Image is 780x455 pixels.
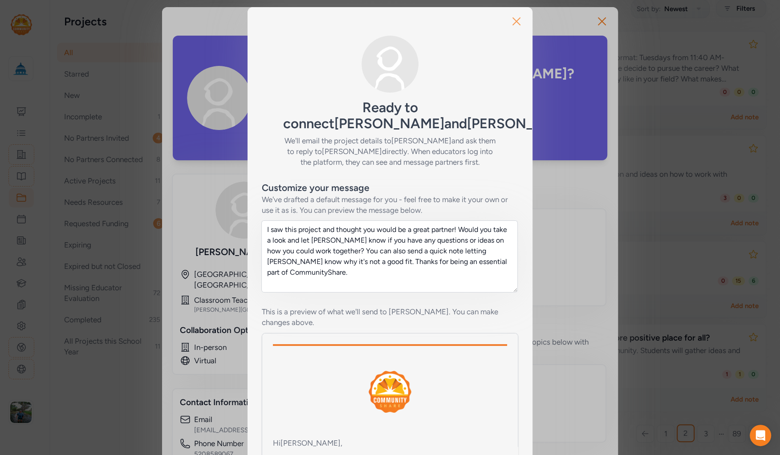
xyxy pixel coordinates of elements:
div: This is a preview of what we'll send to [PERSON_NAME]. You can make changes above. [262,306,518,328]
h6: We'll email the project details to [PERSON_NAME] and ask them to reply to [PERSON_NAME] directly.... [283,135,497,167]
img: logo [369,371,411,413]
textarea: I saw this project and thought you would be a great partner! Would you take a look and let [PERSO... [261,220,518,292]
div: Customize your message [262,182,370,194]
div: Hi [PERSON_NAME] , [273,438,507,448]
h5: Ready to connect [PERSON_NAME] and [PERSON_NAME] ? [283,100,497,132]
img: avatar38fbb18c.svg [362,36,418,93]
div: Open Intercom Messenger [750,425,771,446]
div: We've drafted a default message for you - feel free to make it your own or use it as is. You can ... [262,194,518,215]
